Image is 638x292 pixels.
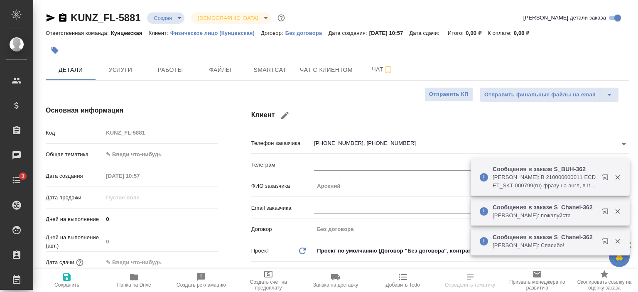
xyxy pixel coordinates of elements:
span: Чат [363,64,402,75]
p: Договор [251,225,314,233]
button: Сохранить [33,269,101,292]
span: Определить тематику [445,282,495,288]
p: Сообщения в заказе S_Chanel-362 [493,233,596,241]
span: Папка на Drive [117,282,151,288]
p: Итого: [448,30,466,36]
p: Дата создания [46,172,103,180]
span: Добавить Todo [386,282,420,288]
button: Доп статусы указывают на важность/срочность заказа [276,12,287,23]
input: ✎ Введи что-нибудь [103,213,218,225]
button: Открыть в новой вкладке [597,169,617,189]
p: Ответственная команда: [46,30,111,36]
button: Отправить финальные файлы на email [480,87,600,102]
svg: Подписаться [383,65,393,75]
p: [PERSON_NAME]: Спасибо! [493,241,596,250]
input: Пустое поле [314,180,629,192]
div: split button [480,87,619,102]
p: Общая тематика [46,150,103,159]
input: Пустое поле [103,170,176,182]
p: 0,00 ₽ [466,30,488,36]
button: Закрыть [609,208,626,215]
button: Добавить тэг [46,41,64,59]
span: Чат с клиентом [300,65,353,75]
p: Дата сдачи [46,258,74,267]
p: ФИО заказчика [251,182,314,190]
button: Open [618,138,630,150]
p: Дата продажи [46,194,103,202]
p: [PERSON_NAME]: пожалуйста [493,211,596,220]
span: Создать счет на предоплату [240,279,297,291]
button: Определить тематику [437,269,504,292]
h4: Основная информация [46,106,218,115]
button: Отправить КП [425,87,473,102]
div: Создан [147,12,184,24]
button: Добавить Todo [369,269,437,292]
button: Создать счет на предоплату [235,269,302,292]
p: Дней на выполнение (авт.) [46,233,103,250]
p: Дней на выполнение [46,215,103,223]
button: Закрыть [609,174,626,181]
button: Открыть в новой вкладке [597,203,617,223]
span: Создать рекламацию [177,282,226,288]
span: Отправить финальные файлы на email [484,90,596,100]
input: Пустое поле [103,236,218,248]
button: Закрыть [609,238,626,245]
span: Услуги [101,65,140,75]
div: ✎ Введи что-нибудь [106,150,208,159]
p: Без договора [285,30,329,36]
p: К оплате: [488,30,514,36]
p: [DATE] 10:57 [369,30,410,36]
span: Smartcat [250,65,290,75]
input: Пустое поле [103,127,218,139]
button: Папка на Drive [101,269,168,292]
span: Детали [51,65,91,75]
p: Клиент: [149,30,170,36]
button: Если добавить услуги и заполнить их объемом, то дата рассчитается автоматически [74,257,85,268]
input: Пустое поле [314,223,629,235]
span: Работы [150,65,190,75]
p: Проект [251,247,270,255]
button: Скопировать ссылку для ЯМессенджера [46,13,56,23]
a: 3 [2,170,31,191]
input: ✎ Введи что-нибудь [103,256,176,268]
span: Заявка на доставку [313,282,358,288]
div: ✎ Введи что-нибудь [103,147,218,162]
span: Отправить КП [429,90,469,99]
span: [PERSON_NAME] детали заказа [523,14,606,22]
p: [PERSON_NAME]: В 210000000011 ECDET_SKT-000799(ru) фразу на англ, в Item_21_210000000002_ST_EN(ru... [493,173,596,190]
span: 3 [16,172,29,180]
p: Дата создания: [328,30,369,36]
a: KUNZ_FL-5881 [71,12,140,23]
span: Файлы [200,65,240,75]
a: Без договора [285,29,329,36]
p: Физическое лицо (Кунцевская) [170,30,261,36]
p: Телефон заказчика [251,139,314,147]
p: 0,00 ₽ [514,30,536,36]
button: Скопировать ссылку [58,13,68,23]
p: Сообщения в заказе S_Chanel-362 [493,203,596,211]
p: Договор: [261,30,285,36]
a: Физическое лицо (Кунцевская) [170,29,261,36]
p: Дата сдачи: [409,30,441,36]
div: Проект по умолчанию (Договор "Без договора", контрагент "Физическое лицо") [314,244,629,258]
p: Код [46,129,103,137]
button: Заявка на доставку [302,269,369,292]
button: Открыть в новой вкладке [597,233,617,253]
button: [DEMOGRAPHIC_DATA] [195,15,260,22]
p: Сообщения в заказе S_BUH-362 [493,165,596,173]
h4: Клиент [251,106,629,125]
button: Создать рекламацию [168,269,235,292]
p: Телеграм [251,161,314,169]
div: Создан [191,12,270,24]
span: Сохранить [54,282,79,288]
button: Создан [151,15,174,22]
p: Email заказчика [251,204,314,212]
input: Пустое поле [103,191,176,204]
p: Кунцевская [111,30,149,36]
